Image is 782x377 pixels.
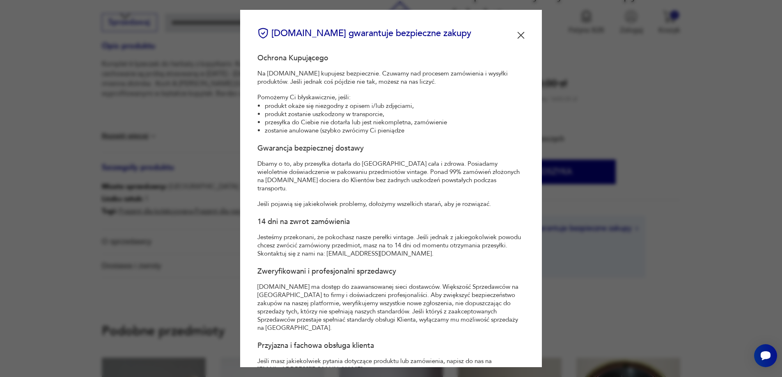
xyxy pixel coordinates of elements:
[754,344,777,367] iframe: Smartsupp widget button
[257,27,471,39] div: [DOMAIN_NAME] gwarantuje bezpieczne zakupy
[257,93,525,101] p: Pomożemy Ci błyskawicznie, jeśli:
[265,118,525,126] li: przesyłka do Ciebie nie dotarła lub jest niekompletna, zamówienie
[257,160,525,192] p: Dbamy o to, aby przesyłka dotarła do [GEOGRAPHIC_DATA] cała i zdrowa. Posiadamy wieloletnie doświ...
[257,27,269,39] img: Ikona certyfikatu
[257,53,525,63] h4: Ochrona Kupującego
[265,110,525,118] li: produkt zostanie uszkodzony w transporcie,
[265,126,525,135] li: zostanie anulowane (szybko zwrócimy Ci pieniądze
[257,200,525,208] p: Jeśli pojawią się jakiekolwiek problemy, dołożymy wszelkich starań, aby je rozwiązać.
[257,266,525,276] h4: Zweryfikowani i profesjonalni sprzedawcy
[257,69,525,86] p: Na [DOMAIN_NAME] kupujesz bezpiecznie. Czuwamy nad procesem zamówienia i wysyłki produktów. Jeśli...
[257,143,525,153] h4: Gwarancja bezpiecznej dostawy
[257,357,525,373] p: Jeśli masz jakiekolwiek pytania dotyczące produktu lub zamówienia, napisz do nas na [EMAIL_ADDRES...
[257,233,525,258] p: Jesteśmy przekonani, że pokochasz nasze perełki vintage. Jeśli jednak z jakiegokolwiek powodu chc...
[257,217,525,227] h4: 14 dni na zwrot zamówienia
[265,102,525,110] li: produkt okaże się niezgodny z opisem i/lub zdjęciami,
[517,32,525,39] img: Ikona zamknięcia
[257,283,525,332] p: [DOMAIN_NAME] ma dostęp do zaawansowanej sieci dostawców. Większość Sprzedawców na [GEOGRAPHIC_DA...
[257,340,525,351] h4: Przyjazna i fachowa obsługa klienta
